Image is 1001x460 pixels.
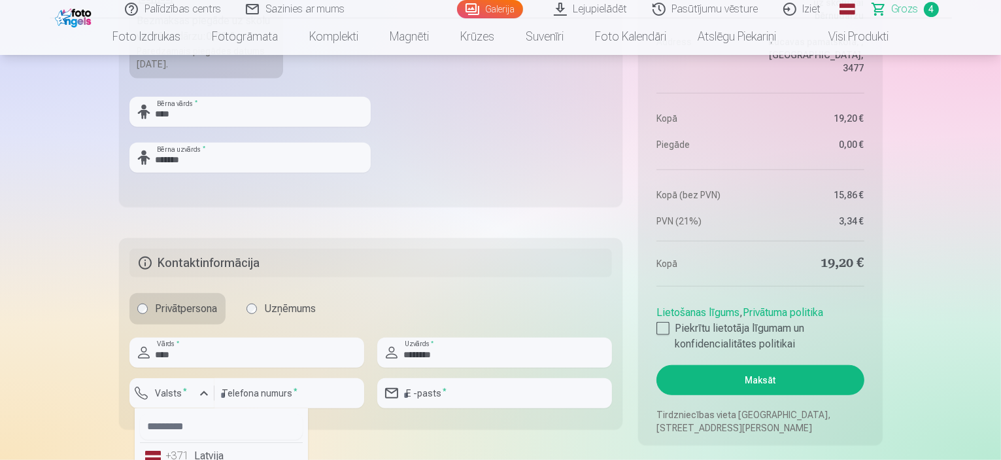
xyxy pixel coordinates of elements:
[656,408,864,434] p: Tirdzniecības vieta [GEOGRAPHIC_DATA], [STREET_ADDRESS][PERSON_NAME]
[767,138,864,151] dd: 0,00 €
[150,387,193,400] label: Valsts
[656,112,754,125] dt: Kopā
[767,255,864,273] dd: 19,20 €
[510,18,579,55] a: Suvenīri
[55,5,95,27] img: /fa1
[97,18,196,55] a: Foto izdrukas
[656,365,864,395] button: Maksāt
[656,138,754,151] dt: Piegāde
[137,304,148,314] input: Privātpersona
[579,18,682,55] a: Foto kalendāri
[656,321,864,352] label: Piekrītu lietotāja līgumam un konfidencialitātes politikai
[129,249,613,277] h5: Kontaktinformācija
[656,188,754,202] dt: Kopā (bez PVN)
[767,188,864,202] dd: 15,86 €
[656,300,864,352] div: ,
[792,18,904,55] a: Visi produkti
[196,18,294,55] a: Fotogrāmata
[656,215,754,228] dt: PVN (21%)
[129,378,214,408] button: Valsts*
[924,2,939,17] span: 4
[656,306,739,319] a: Lietošanas līgums
[767,215,864,228] dd: 3,34 €
[656,255,754,273] dt: Kopā
[246,304,257,314] input: Uzņēmums
[682,18,792,55] a: Atslēgu piekariņi
[743,306,823,319] a: Privātuma politika
[294,18,374,55] a: Komplekti
[767,35,864,75] dd: Rucavas pamatskola, , [GEOGRAPHIC_DATA], 3477
[656,35,754,75] dt: Address
[445,18,510,55] a: Krūzes
[892,1,919,17] span: Grozs
[239,293,324,325] label: Uzņēmums
[374,18,445,55] a: Magnēti
[767,112,864,125] dd: 19,20 €
[129,293,226,325] label: Privātpersona
[137,44,276,71] div: Paredzamais piegādes datums [DATE].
